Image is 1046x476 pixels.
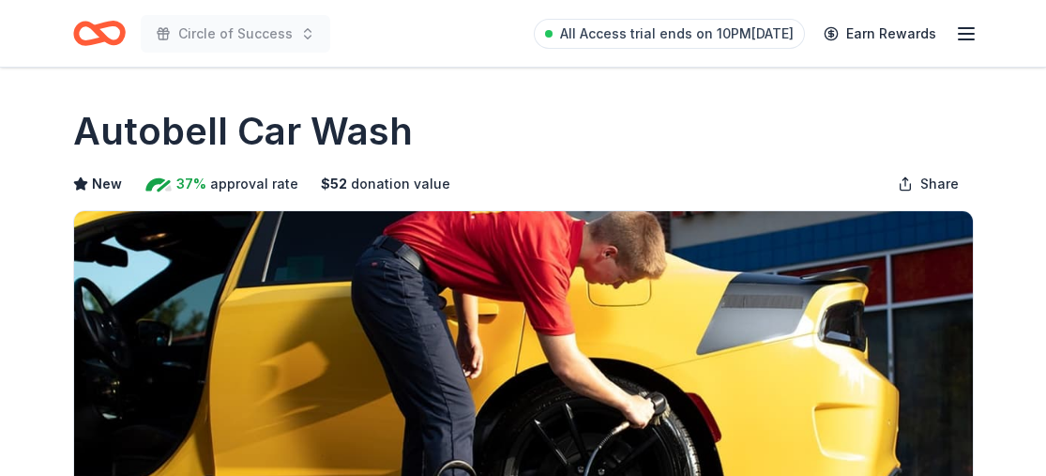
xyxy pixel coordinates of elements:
span: New [92,173,122,195]
button: Circle of Success [141,15,330,53]
span: donation value [351,173,450,195]
h1: Autobell Car Wash [73,105,413,158]
a: Home [73,11,126,55]
button: Share [883,165,974,203]
span: approval rate [210,173,298,195]
span: Share [920,173,959,195]
span: Circle of Success [178,23,293,45]
a: All Access trial ends on 10PM[DATE] [534,19,805,49]
span: 37% [176,173,206,195]
span: $ 52 [321,173,347,195]
a: Earn Rewards [812,17,947,51]
span: All Access trial ends on 10PM[DATE] [560,23,794,45]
